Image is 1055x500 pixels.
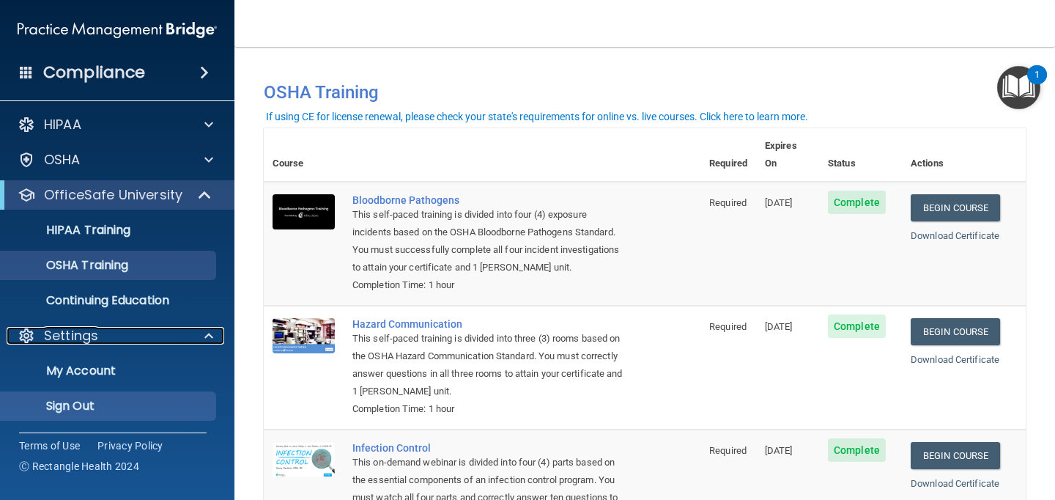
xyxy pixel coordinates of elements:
[10,399,210,413] p: Sign Out
[18,15,217,45] img: PMB logo
[1034,75,1040,94] div: 1
[902,128,1026,182] th: Actions
[911,194,1000,221] a: Begin Course
[266,111,808,122] div: If using CE for license renewal, please check your state's requirements for online vs. live cours...
[44,327,98,345] p: Settings
[18,186,212,204] a: OfficeSafe University
[10,223,130,238] p: HIPAA Training
[765,197,793,208] span: [DATE]
[352,206,627,276] div: This self-paced training is divided into four (4) exposure incidents based on the OSHA Bloodborne...
[43,62,145,83] h4: Compliance
[819,128,902,182] th: Status
[911,318,1000,345] a: Begin Course
[828,438,886,462] span: Complete
[352,318,627,330] a: Hazard Communication
[264,109,810,124] button: If using CE for license renewal, please check your state's requirements for online vs. live cours...
[352,276,627,294] div: Completion Time: 1 hour
[765,445,793,456] span: [DATE]
[44,186,182,204] p: OfficeSafe University
[10,293,210,308] p: Continuing Education
[765,321,793,332] span: [DATE]
[828,315,886,338] span: Complete
[709,445,747,456] span: Required
[18,151,213,169] a: OSHA
[10,258,128,273] p: OSHA Training
[44,151,81,169] p: OSHA
[756,128,819,182] th: Expires On
[828,191,886,214] span: Complete
[352,400,627,418] div: Completion Time: 1 hour
[911,478,999,489] a: Download Certificate
[18,327,213,345] a: Settings
[19,459,139,474] span: Ⓒ Rectangle Health 2024
[997,66,1040,109] button: Open Resource Center, 1 new notification
[911,230,999,241] a: Download Certificate
[44,116,81,133] p: HIPAA
[709,197,747,208] span: Required
[911,442,1000,469] a: Begin Course
[264,82,1026,103] h4: OSHA Training
[97,438,163,453] a: Privacy Policy
[352,330,627,400] div: This self-paced training is divided into three (3) rooms based on the OSHA Hazard Communication S...
[352,194,627,206] a: Bloodborne Pathogens
[264,128,344,182] th: Course
[911,354,999,365] a: Download Certificate
[10,364,210,378] p: My Account
[18,116,213,133] a: HIPAA
[709,321,747,332] span: Required
[19,438,80,453] a: Terms of Use
[352,442,627,454] a: Infection Control
[700,128,756,182] th: Required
